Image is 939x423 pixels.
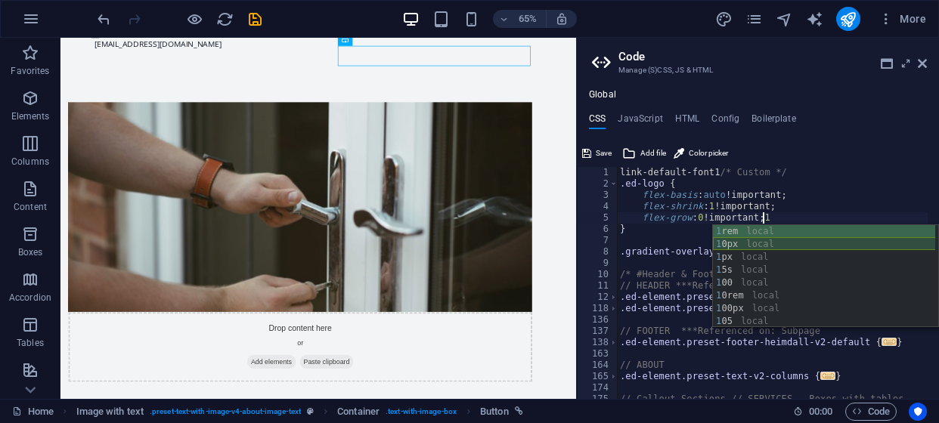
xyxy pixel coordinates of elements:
p: Accordion [9,292,51,304]
h4: HTML [675,113,700,130]
span: Click to select. Double-click to edit [337,403,380,421]
button: publish [836,7,860,31]
i: On resize automatically adjust zoom level to fit chosen device. [555,12,569,26]
div: 3 [578,190,618,201]
button: design [715,10,733,28]
h4: Config [711,113,739,130]
i: This element is linked [515,407,523,415]
span: 00 00 [809,403,832,421]
i: Pages (Ctrl+Alt+S) [745,11,763,28]
h3: Manage (S)CSS, JS & HTML [618,63,897,77]
div: 7 [578,235,618,246]
p: Elements [11,110,50,122]
button: navigator [776,10,794,28]
span: Save [596,144,612,162]
div: 6 [578,224,618,235]
button: pages [745,10,764,28]
button: reload [215,10,234,28]
i: Navigator [776,11,793,28]
button: save [246,10,264,28]
button: Color picker [671,144,730,162]
i: Publish [839,11,857,28]
span: Click to select. Double-click to edit [76,403,144,421]
i: Save (Ctrl+S) [246,11,264,28]
button: 65% [493,10,547,28]
p: Tables [17,337,44,349]
h4: Boilerplate [752,113,796,130]
nav: breadcrumb [76,403,523,421]
h4: CSS [589,113,606,130]
span: Code [852,403,890,421]
div: 138 [578,337,618,348]
div: 163 [578,348,618,360]
button: Code [845,403,897,421]
div: 1 [578,167,618,178]
span: ... [882,338,897,346]
div: 10 [578,269,618,280]
span: : [820,406,822,417]
a: [EMAIL_ADDRESS][DOMAIN_NAME] [52,2,248,19]
button: Click here to leave preview mode and continue editing [185,10,203,28]
div: 174 [578,382,618,394]
div: 175 [578,394,618,405]
i: Undo: Edit (S)CSS (Ctrl+Z) [95,11,113,28]
h2: Code [618,50,927,63]
i: AI Writer [806,11,823,28]
h4: Global [589,89,616,101]
div: 9 [578,258,618,269]
span: Add file [640,144,666,162]
button: undo [95,10,113,28]
div: 5 [578,212,618,224]
p: Boxes [18,246,43,258]
div: 118 [578,303,618,314]
i: Design (Ctrl+Alt+Y) [715,11,733,28]
div: 137 [578,326,618,337]
div: 11 [578,280,618,292]
i: This element is a customizable preset [307,407,314,415]
p: Content [14,201,47,213]
div: 4 [578,201,618,212]
div: 2 [578,178,618,190]
p: Columns [11,156,49,168]
button: More [872,7,932,31]
div: 12 [578,292,618,303]
span: Color picker [689,144,728,162]
div: 8 [578,246,618,258]
button: Usercentrics [909,403,927,421]
button: Add file [620,144,668,162]
span: Click to select. Double-click to edit [480,403,509,421]
a: Click to cancel selection. Double-click to open Pages [12,403,54,421]
i: Reload page [216,11,234,28]
span: . preset-text-with-image-v4-about-image-text [150,403,301,421]
h4: JavaScript [618,113,662,130]
p: Favorites [11,65,49,77]
span: ... [820,372,835,380]
button: Save [580,144,614,162]
span: More [879,11,926,26]
span: . text-with-image-box [386,403,457,421]
div: 136 [578,314,618,326]
div: 165 [578,371,618,382]
button: text_generator [806,10,824,28]
h6: 65% [516,10,540,28]
div: 164 [578,360,618,371]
